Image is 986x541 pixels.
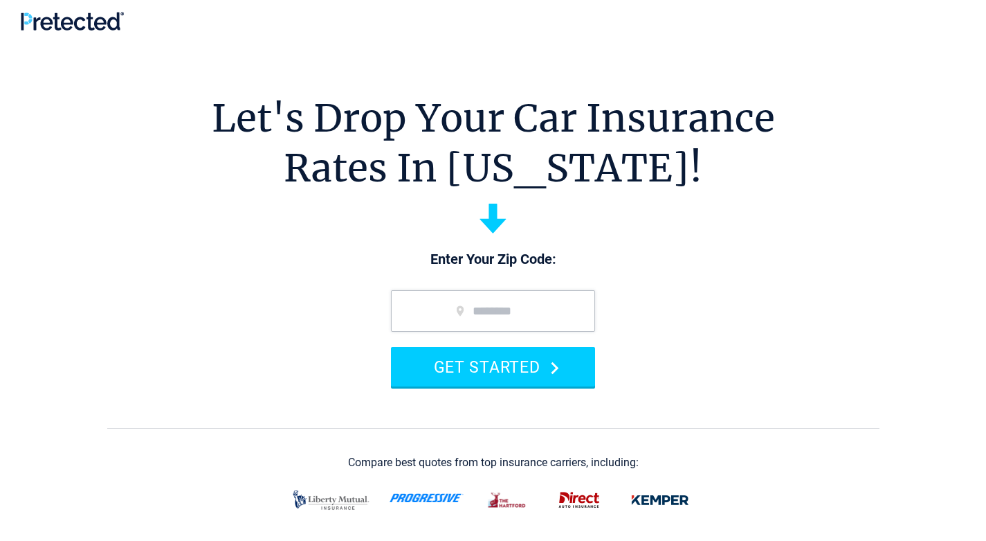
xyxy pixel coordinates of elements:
img: kemper [623,486,697,515]
img: direct [551,486,607,515]
img: liberty [289,484,373,517]
div: Compare best quotes from top insurance carriers, including: [348,456,639,469]
p: Enter Your Zip Code: [377,250,609,269]
img: progressive [390,493,464,503]
h1: Let's Drop Your Car Insurance Rates In [US_STATE]! [212,94,775,193]
img: Pretected Logo [21,12,124,30]
button: GET STARTED [391,347,595,387]
input: zip code [391,290,595,332]
img: thehartford [480,486,535,515]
